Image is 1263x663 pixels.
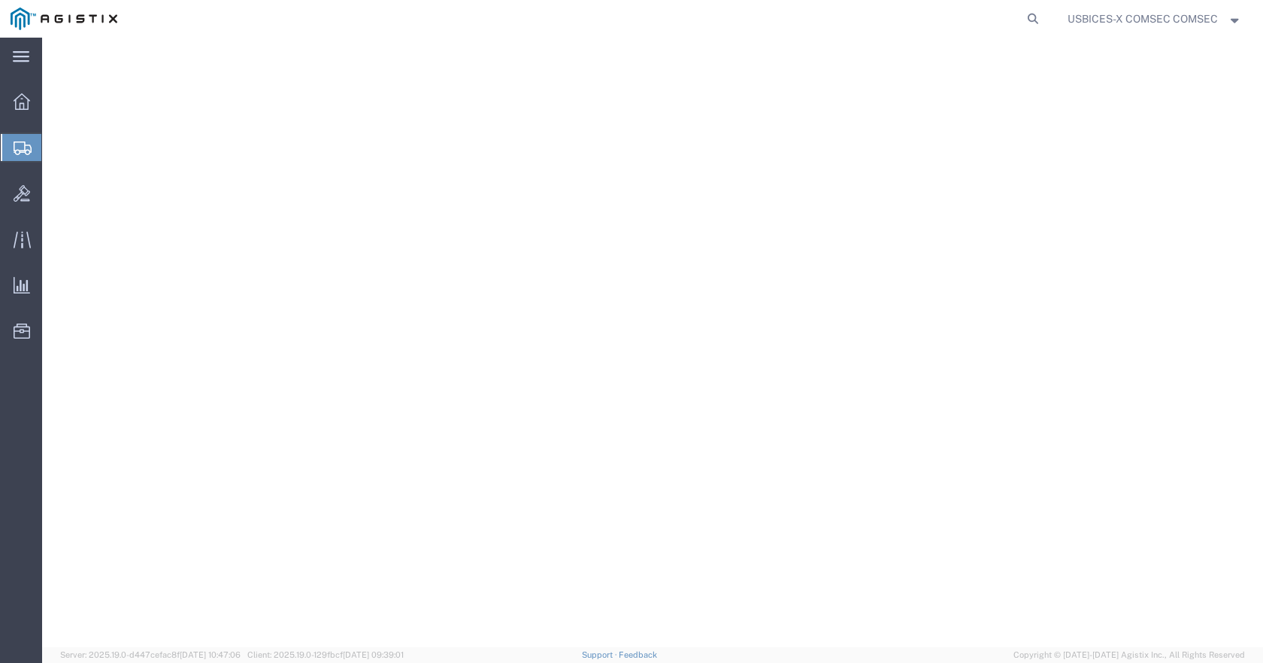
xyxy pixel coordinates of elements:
span: Server: 2025.19.0-d447cefac8f [60,650,241,659]
a: Feedback [619,650,657,659]
span: [DATE] 09:39:01 [343,650,404,659]
iframe: FS Legacy Container [42,38,1263,647]
button: USBICES-X COMSEC COMSEC [1067,10,1243,28]
span: Copyright © [DATE]-[DATE] Agistix Inc., All Rights Reserved [1013,649,1245,661]
a: Support [582,650,619,659]
span: [DATE] 10:47:06 [180,650,241,659]
img: logo [11,8,117,30]
span: USBICES-X COMSEC COMSEC [1068,11,1218,27]
span: Client: 2025.19.0-129fbcf [247,650,404,659]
